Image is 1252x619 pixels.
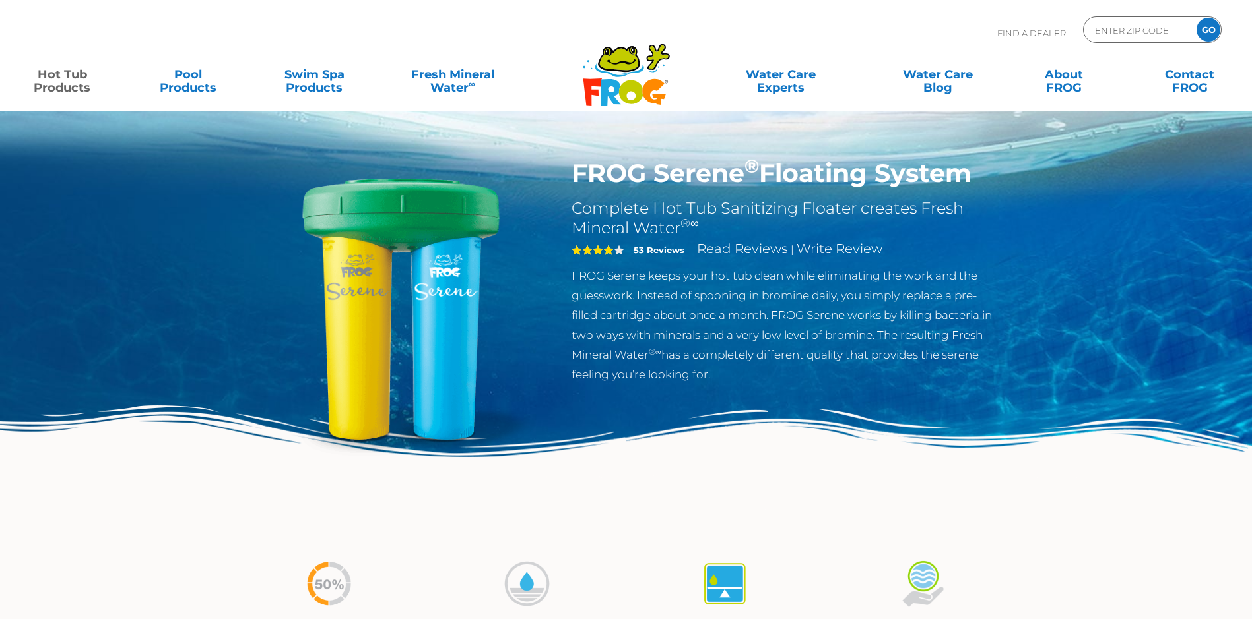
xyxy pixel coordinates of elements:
[572,245,614,255] span: 4
[797,241,882,256] a: Write Review
[391,61,514,88] a: Fresh MineralWater∞
[898,559,948,608] img: icon-soft-feeling
[1014,61,1113,88] a: AboutFROG
[791,243,794,256] span: |
[888,61,987,88] a: Water CareBlog
[700,559,750,608] img: icon-atease-self-regulates
[997,16,1066,49] p: Find A Dealer
[139,61,238,88] a: PoolProducts
[469,78,475,89] sup: ∞
[649,347,661,357] sup: ®∞
[572,266,1003,384] p: FROG Serene keeps your hot tub clean while eliminating the work and the guesswork. Instead of spo...
[265,61,364,88] a: Swim SpaProducts
[702,61,861,88] a: Water CareExperts
[680,216,699,231] sup: ®∞
[744,154,759,177] sup: ®
[576,26,677,107] img: Frog Products Logo
[250,158,552,460] img: hot-tub-product-serene-floater.png
[304,559,354,608] img: icon-50percent-less
[697,241,788,256] a: Read Reviews
[13,61,112,88] a: Hot TubProducts
[1140,61,1239,88] a: ContactFROG
[634,245,684,255] strong: 53 Reviews
[572,158,1003,189] h1: FROG Serene Floating System
[572,198,1003,238] h2: Complete Hot Tub Sanitizing Floater creates Fresh Mineral Water
[502,559,552,608] img: icon-bromine-disolves
[1197,18,1220,42] input: GO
